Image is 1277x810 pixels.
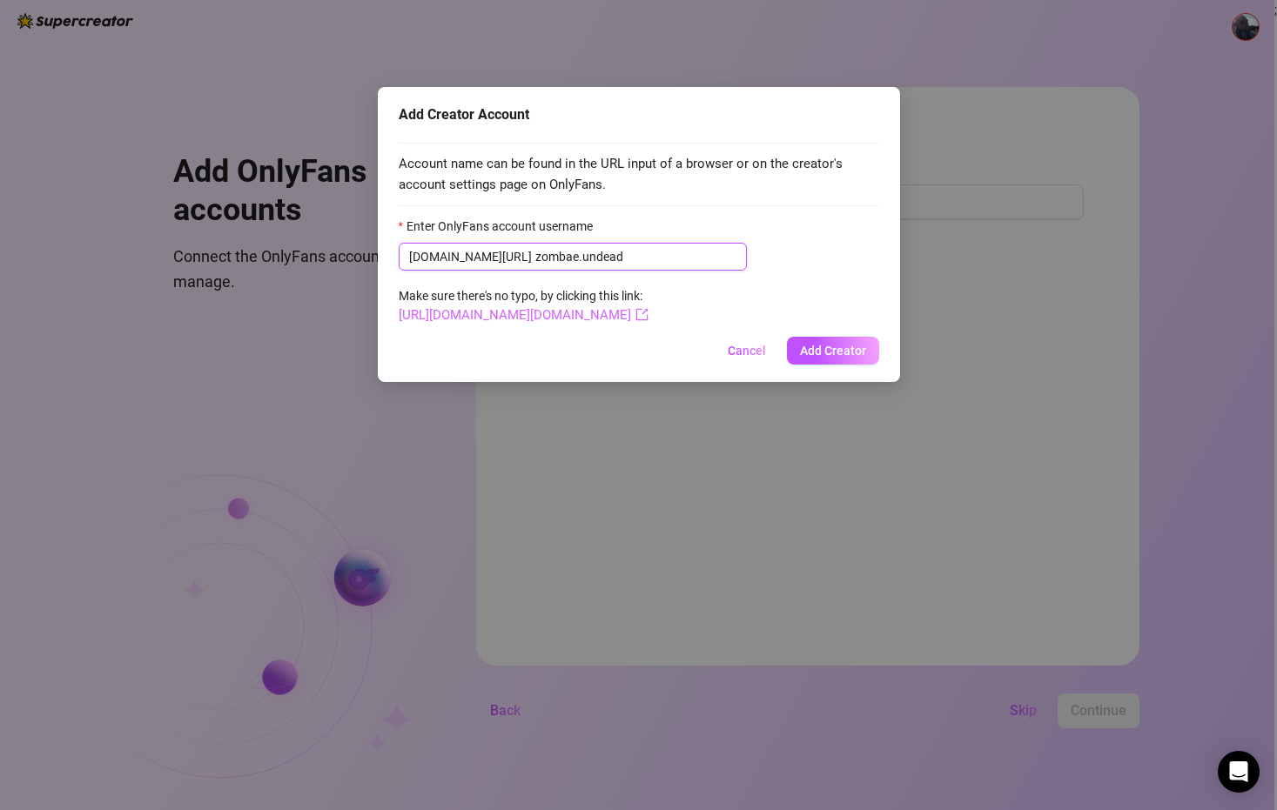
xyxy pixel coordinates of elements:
[399,307,649,323] a: [URL][DOMAIN_NAME][DOMAIN_NAME]export
[399,104,879,125] div: Add Creator Account
[635,308,649,321] span: export
[728,344,766,358] span: Cancel
[409,247,532,266] span: [DOMAIN_NAME][URL]
[399,154,879,195] span: Account name can be found in the URL input of a browser or on the creator's account settings page...
[800,344,866,358] span: Add Creator
[535,247,736,266] input: Enter OnlyFans account username
[1218,751,1260,793] div: Open Intercom Messenger
[399,289,649,322] span: Make sure there's no typo, by clicking this link:
[714,337,780,365] button: Cancel
[787,337,879,365] button: Add Creator
[399,217,604,236] label: Enter OnlyFans account username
